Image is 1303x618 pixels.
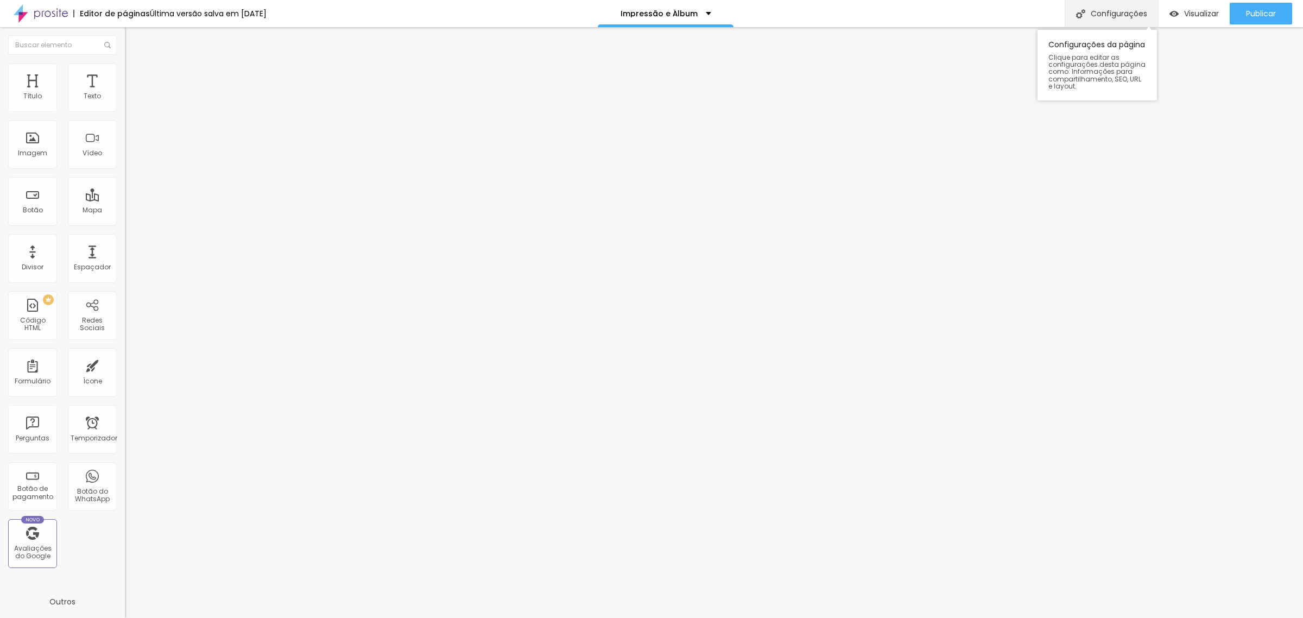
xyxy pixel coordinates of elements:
[621,8,698,19] font: Impressão e Álbum
[12,484,53,501] font: Botão de pagamento
[1076,9,1085,18] img: Ícone
[1091,8,1147,19] font: Configurações
[1048,53,1146,91] font: Clique para editar as configurações desta página como: Informações para compartilhamento, SEO, UR...
[84,91,101,100] font: Texto
[8,35,117,55] input: Buscar elemento
[1184,8,1219,19] font: Visualizar
[83,148,102,157] font: Vídeo
[20,316,46,332] font: Código HTML
[15,376,50,386] font: Formulário
[49,596,75,607] font: Outros
[80,316,105,332] font: Redes Sociais
[1048,39,1145,50] font: Configurações da página
[23,205,43,215] font: Botão
[14,544,52,560] font: Avaliações do Google
[1246,8,1276,19] font: Publicar
[83,205,102,215] font: Mapa
[150,8,267,19] font: Última versão salva em [DATE]
[1159,3,1230,24] button: Visualizar
[18,148,47,157] font: Imagem
[74,262,111,272] font: Espaçador
[26,516,40,523] font: Novo
[83,376,102,386] font: Ícone
[104,42,111,48] img: Ícone
[75,487,110,503] font: Botão do WhatsApp
[71,433,117,443] font: Temporizador
[16,433,49,443] font: Perguntas
[1169,9,1179,18] img: view-1.svg
[23,91,42,100] font: Título
[80,8,150,19] font: Editor de páginas
[1230,3,1292,24] button: Publicar
[22,262,43,272] font: Divisor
